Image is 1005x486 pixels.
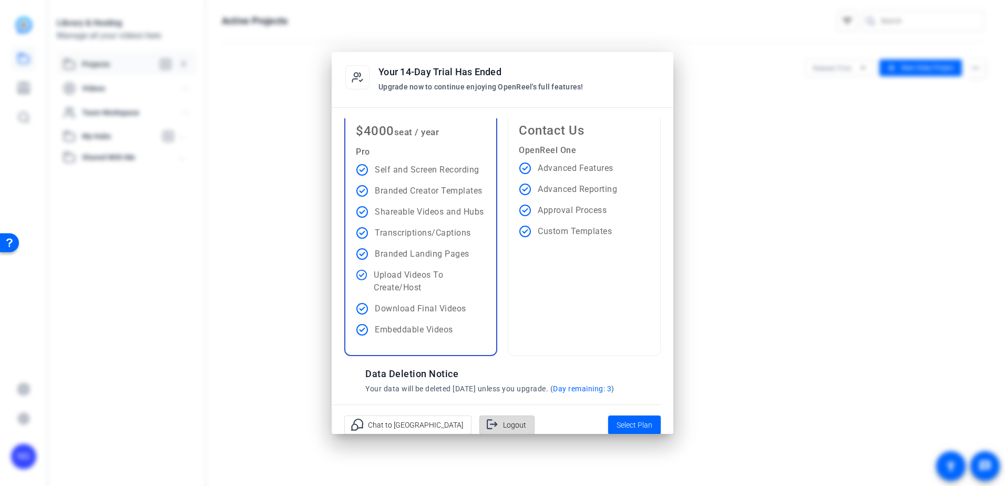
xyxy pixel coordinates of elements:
[394,127,439,137] span: seat / year
[374,269,486,294] p: Upload Videos To Create/Host
[486,418,499,431] mat-icon: logout
[519,123,584,138] span: Contact Us
[375,164,479,176] p: Self and Screen Recording
[375,302,466,315] p: Download Final Videos
[375,227,471,239] p: Transcriptions/Captions
[538,183,617,196] p: Advanced Reporting
[503,415,526,435] span: Logout
[519,144,584,157] p: OpenReel One
[356,124,394,138] span: $4000
[368,415,463,435] span: Chat to [GEOGRAPHIC_DATA]
[365,367,640,381] h2: Data Deletion Notice
[378,82,583,92] p: Upgrade now to continue enjoying OpenReel's full features!
[344,416,471,434] button: Chat to [GEOGRAPHIC_DATA]
[365,383,640,394] p: Your data will be deleted [DATE] unless you upgrade. ( )
[375,323,453,336] p: Embeddable Videos
[538,162,613,175] p: Advanced Features
[617,419,652,431] span: Select Plan
[538,204,607,217] p: Approval Process
[538,225,612,238] p: Custom Templates
[375,206,484,218] p: Shareable Videos and Hubs
[479,416,535,434] button: Logout
[378,65,501,79] h2: Your 14-Day Trial Has Ended
[608,416,661,434] button: Select Plan
[375,185,483,197] p: Branded Creator Templates
[356,146,439,158] p: Pro
[375,248,469,260] p: Branded Landing Pages
[553,384,611,393] span: Day remaining: 3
